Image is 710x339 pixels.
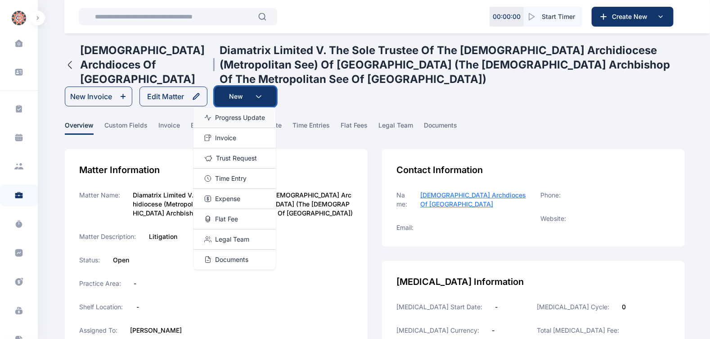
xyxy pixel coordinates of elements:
span: Time Entry [215,174,247,183]
label: Total [MEDICAL_DATA] Fee: [537,326,619,335]
span: expenses [191,121,220,135]
h1: Diamatrix Limited V. The Sole Trustee Of The [DEMOGRAPHIC_DATA] Archidiocese (Metropolitan See) O... [220,43,683,87]
label: Shelf Location: [79,302,124,312]
div: [MEDICAL_DATA] Information [396,275,670,288]
div: Matter Information [79,164,353,176]
label: Matter Description: [79,232,136,241]
a: time entries [292,121,341,135]
label: Litigation [149,232,177,241]
span: Documents [215,255,248,264]
label: Email: [396,223,413,232]
a: legal team [378,121,424,135]
a: invoice [158,121,191,135]
button: Create New [592,7,674,27]
p: 00 : 00 : 00 [493,12,521,21]
span: flat fees [341,121,368,135]
span: Flat Fee [215,215,238,224]
label: Website: [540,214,566,223]
span: documents [424,121,458,135]
label: - [492,326,494,335]
span: overview [65,121,94,135]
label: Status: [79,256,100,265]
div: New Invoice [70,91,112,102]
span: Trust Request [216,154,257,163]
span: time entries [292,121,330,135]
span: invoice [158,121,180,135]
label: - [134,279,136,288]
span: Create New [608,12,655,21]
label: 0 [622,302,626,312]
span: | [212,58,216,72]
span: Invoice [215,133,236,142]
label: Diamatrix Limited V. The Sole Trustee Of The [DEMOGRAPHIC_DATA] Archidiocese (Metropolitan See) O... [133,191,353,218]
span: [DEMOGRAPHIC_DATA] Archdioces Of [GEOGRAPHIC_DATA] [420,191,526,208]
a: flat fees [341,121,378,135]
label: Phone: [540,191,561,200]
label: Open [113,256,129,265]
span: Start Timer [542,12,575,21]
button: Edit Matter [139,87,207,106]
label: - [495,302,498,312]
label: Name: [396,191,408,209]
a: expenses [191,121,231,135]
label: [MEDICAL_DATA] Currency: [396,326,479,335]
button: Start Timer [524,7,582,27]
a: documents [424,121,468,135]
span: legal team [378,121,413,135]
div: Edit Matter [147,91,184,102]
label: Practice Area: [79,279,121,288]
a: overview [65,121,104,135]
span: Expense [215,194,240,203]
label: - [136,302,139,312]
a: [DEMOGRAPHIC_DATA] Archdioces Of [GEOGRAPHIC_DATA] [420,191,526,209]
label: Matter Name: [79,191,120,218]
button: New Invoice [65,87,132,106]
span: custom fields [104,121,148,135]
span: Legal Team [215,235,249,244]
label: [PERSON_NAME] [130,326,182,335]
div: Contact Information [396,164,670,176]
label: [MEDICAL_DATA] Cycle: [537,302,609,312]
h1: [DEMOGRAPHIC_DATA] Archdioces Of [GEOGRAPHIC_DATA] [80,43,208,87]
label: Assigned To: [79,326,117,335]
a: custom fields [104,121,158,135]
button: New [215,87,276,106]
label: [MEDICAL_DATA] Start Date: [396,302,482,312]
span: Progress Update [215,113,265,122]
